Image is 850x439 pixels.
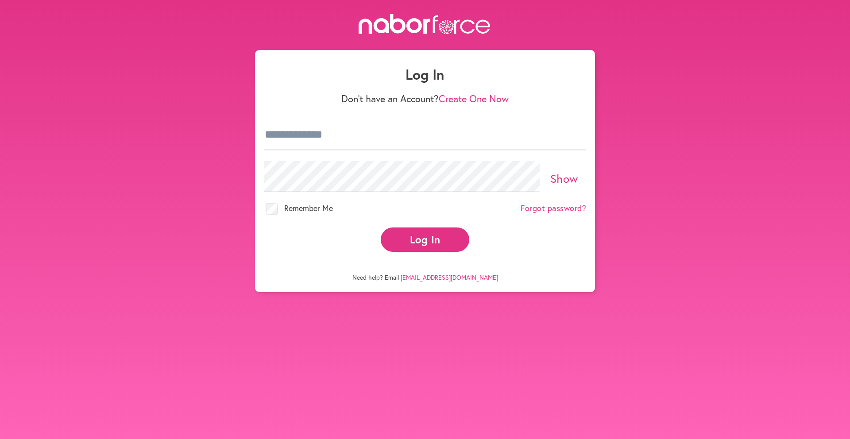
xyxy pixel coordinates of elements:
span: Remember Me [284,203,333,213]
button: Log In [381,227,469,252]
p: Don't have an Account? [264,93,586,104]
a: [EMAIL_ADDRESS][DOMAIN_NAME] [401,273,498,281]
h1: Log In [264,66,586,83]
a: Show [550,171,578,186]
a: Forgot password? [521,204,586,213]
a: Create One Now [439,92,509,105]
p: Need help? Email [264,264,586,281]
